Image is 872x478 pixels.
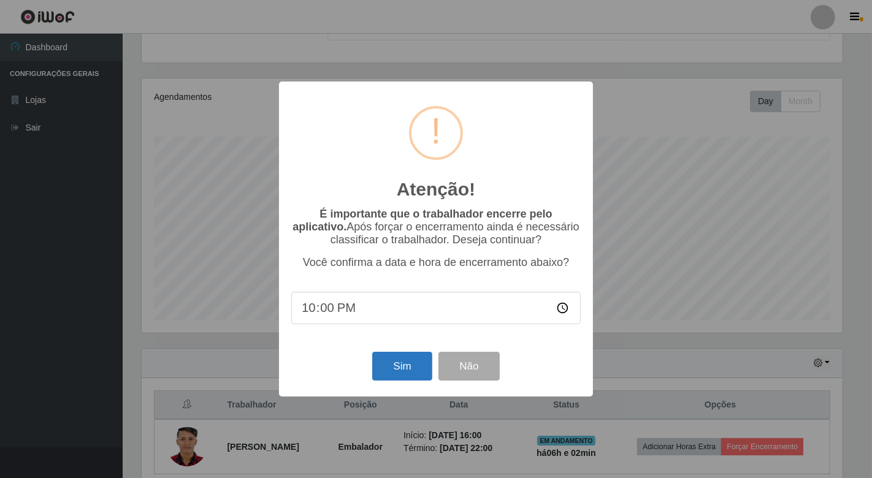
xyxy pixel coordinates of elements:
button: Sim [372,352,432,381]
h2: Atenção! [397,178,475,200]
b: É importante que o trabalhador encerre pelo aplicativo. [293,208,552,233]
p: Você confirma a data e hora de encerramento abaixo? [291,256,581,269]
p: Após forçar o encerramento ainda é necessário classificar o trabalhador. Deseja continuar? [291,208,581,246]
button: Não [438,352,499,381]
